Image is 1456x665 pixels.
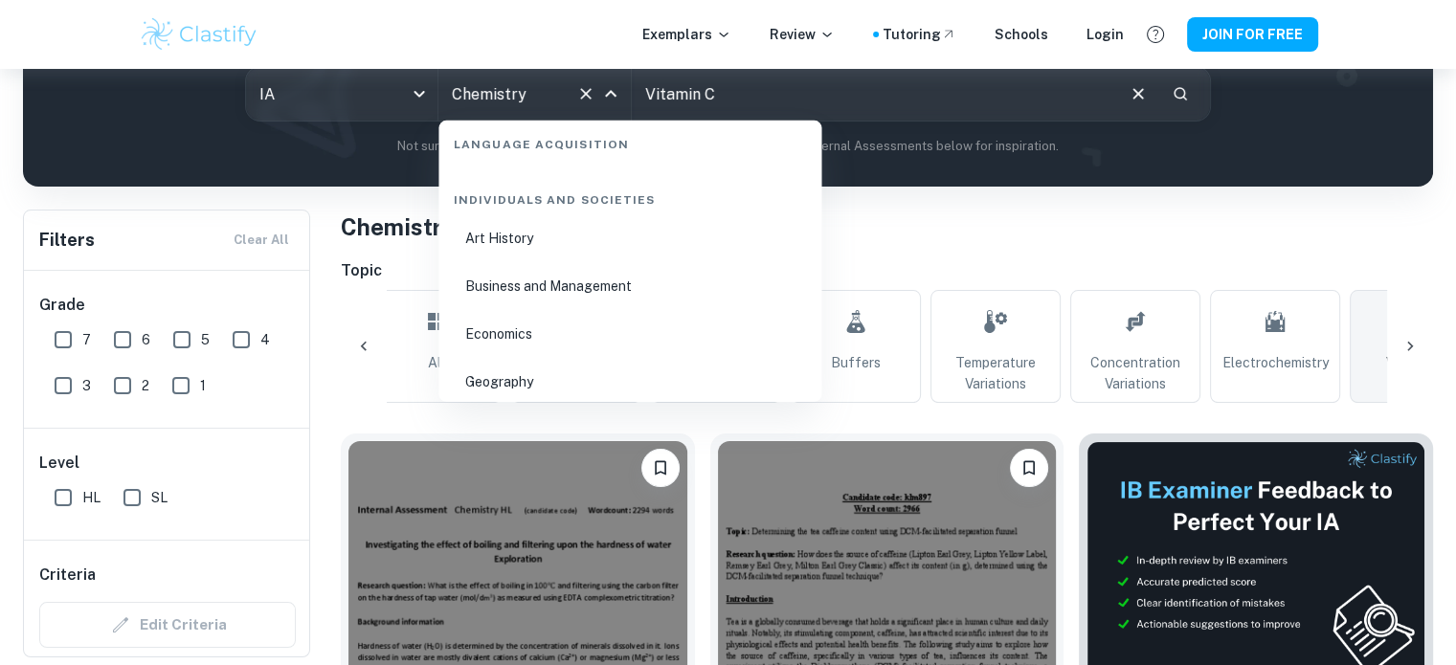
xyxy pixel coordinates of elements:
input: E.g. enthalpy of combustion, Winkler method, phosphate and temperature... [632,67,1112,121]
h6: Level [39,452,296,475]
p: Not sure what to search for? You can always look through our example Internal Assessments below f... [38,137,1418,156]
button: Close [597,80,624,107]
button: Clear [1120,76,1156,112]
a: Tutoring [883,24,956,45]
span: Concentration Variations [1079,352,1192,394]
p: Review [770,24,835,45]
span: Vitamin C [1386,352,1445,373]
span: Electrochemistry [1222,352,1329,373]
span: 7 [82,329,91,350]
li: Art History [446,216,814,260]
h6: Filters [39,227,95,254]
span: 6 [142,329,150,350]
button: Search [1164,78,1197,110]
a: Login [1086,24,1124,45]
li: Business and Management [446,264,814,308]
button: Please log in to bookmark exemplars [1010,449,1048,487]
h6: Topic [341,259,1433,282]
img: Clastify logo [139,15,260,54]
li: Geography [446,360,814,404]
div: Criteria filters are unavailable when searching by topic [39,602,296,648]
span: 5 [201,329,210,350]
div: IA [246,67,437,121]
h6: Grade [39,294,296,317]
span: All [428,352,445,373]
span: 3 [82,375,91,396]
span: Buffers [831,352,881,373]
a: Schools [995,24,1048,45]
span: SL [151,487,168,508]
h6: Criteria [39,564,96,587]
span: 4 [260,329,270,350]
button: Clear [572,80,599,107]
button: Please log in to bookmark exemplars [641,449,680,487]
div: Individuals and Societies [446,176,814,216]
li: Economics [446,312,814,356]
span: Temperature Variations [939,352,1052,394]
span: HL [82,487,101,508]
h1: Chemistry IAs related to: [341,210,1433,244]
div: Language Acquisition [446,121,814,161]
span: 1 [200,375,206,396]
button: Help and Feedback [1139,18,1172,51]
button: JOIN FOR FREE [1187,17,1318,52]
p: Exemplars [642,24,731,45]
span: 2 [142,375,149,396]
